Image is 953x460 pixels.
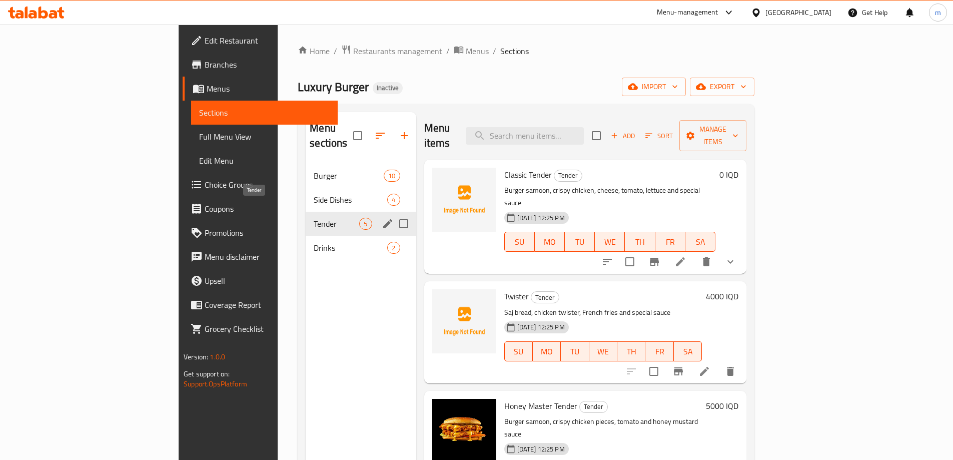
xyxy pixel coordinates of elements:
div: items [384,170,400,182]
nav: Menu sections [306,160,416,264]
nav: breadcrumb [298,45,754,58]
span: Select section [586,125,607,146]
span: Sections [199,107,330,119]
button: MO [535,232,565,252]
button: Sort [643,128,675,144]
span: [DATE] 12:25 PM [513,444,569,454]
li: / [493,45,496,57]
svg: Show Choices [724,256,736,268]
button: Add section [392,124,416,148]
a: Coupons [183,197,338,221]
a: Coverage Report [183,293,338,317]
a: Branches [183,53,338,77]
button: TU [561,341,589,361]
p: Saj bread, chicken twister, French fries and special sauce [504,306,702,319]
button: FR [655,232,685,252]
button: TH [625,232,655,252]
span: Add [609,130,636,142]
span: Full Menu View [199,131,330,143]
span: SA [678,344,698,359]
div: Burger10 [306,164,416,188]
span: Inactive [373,84,403,92]
button: SU [504,341,533,361]
a: Upsell [183,269,338,293]
span: Promotions [205,227,330,239]
span: Tender [531,292,559,303]
a: Edit Menu [191,149,338,173]
button: import [622,78,686,96]
span: MO [539,235,561,249]
button: delete [694,250,718,274]
span: Restaurants management [353,45,442,57]
span: Side Dishes [314,194,387,206]
span: [DATE] 12:25 PM [513,213,569,223]
div: Tender [531,291,559,303]
span: Coverage Report [205,299,330,311]
div: Tender5edit [306,212,416,236]
span: Menus [466,45,489,57]
a: Full Menu View [191,125,338,149]
div: Menu-management [657,7,718,19]
p: Burger samoon, crispy chicken pieces, tomato and honey mustard sauce [504,415,702,440]
button: TU [565,232,595,252]
span: Classic Tender [504,167,552,182]
span: 10 [384,171,399,181]
span: Add item [607,128,639,144]
h2: Menu items [424,121,454,151]
span: TH [629,235,651,249]
a: Support.OpsPlatform [184,377,247,390]
button: TH [617,341,645,361]
button: MO [533,341,561,361]
button: show more [718,250,742,274]
button: Branch-specific-item [666,359,690,383]
h6: 0 IQD [719,168,738,182]
span: Branches [205,59,330,71]
span: Select to update [643,361,664,382]
span: [DATE] 12:25 PM [513,322,569,332]
div: Side Dishes4 [306,188,416,212]
a: Sections [191,101,338,125]
span: Drinks [314,242,387,254]
span: Burger [314,170,384,182]
span: Coupons [205,203,330,215]
span: Get support on: [184,367,230,380]
span: SU [509,344,529,359]
span: TH [621,344,641,359]
span: Sections [500,45,529,57]
h6: 4000 IQD [706,289,738,303]
img: Twister [432,289,496,353]
button: Branch-specific-item [642,250,666,274]
a: Choice Groups [183,173,338,197]
span: Sort [645,130,673,142]
span: Tender [554,170,582,181]
span: Select all sections [347,125,368,146]
span: TU [569,235,591,249]
div: items [387,194,400,206]
p: Burger samoon, crispy chicken, cheese, tomato, lettuce and special sauce [504,184,716,209]
a: Menus [183,77,338,101]
button: sort-choices [595,250,619,274]
a: Promotions [183,221,338,245]
h6: 5000 IQD [706,399,738,413]
button: SU [504,232,535,252]
button: Manage items [679,120,746,151]
span: Grocery Checklist [205,323,330,335]
a: Edit Restaurant [183,29,338,53]
a: Edit menu item [698,365,710,377]
a: Menu disclaimer [183,245,338,269]
div: Inactive [373,82,403,94]
a: Grocery Checklist [183,317,338,341]
div: Tender [579,401,608,413]
a: Edit menu item [674,256,686,268]
button: export [690,78,754,96]
span: import [630,81,678,93]
button: delete [718,359,742,383]
button: FR [645,341,673,361]
span: FR [659,235,681,249]
span: 5 [360,219,371,229]
span: export [698,81,746,93]
a: Restaurants management [341,45,442,58]
span: SU [509,235,531,249]
li: / [446,45,450,57]
span: MO [537,344,557,359]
